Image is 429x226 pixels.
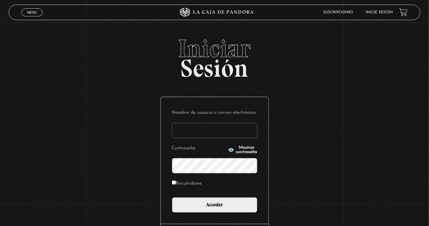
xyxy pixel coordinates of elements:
input: Recuérdame [172,181,176,185]
span: Mostrar contraseña [236,146,257,154]
a: View your shopping cart [399,8,408,16]
label: Recuérdame [172,179,202,189]
label: Contraseña [172,144,226,153]
input: Acceder [172,197,257,213]
button: Mostrar contraseña [228,146,257,154]
a: Inicie sesión [366,11,393,14]
span: Menu [27,11,37,14]
label: Nombre de usuario o correo electrónico [172,108,257,118]
span: Iniciar [9,36,421,61]
span: Cerrar [25,15,39,20]
a: Suscripciones [323,11,353,14]
h2: Sesión [9,36,421,76]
